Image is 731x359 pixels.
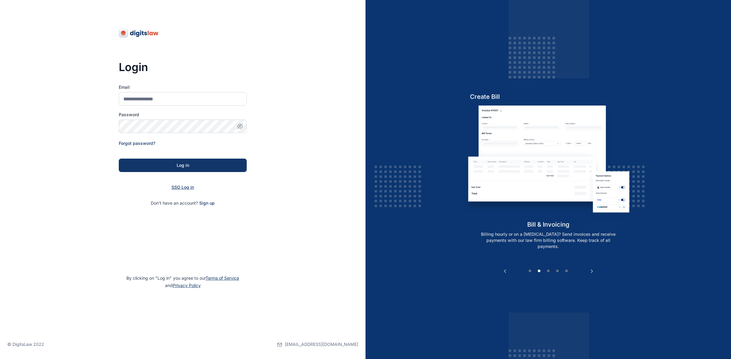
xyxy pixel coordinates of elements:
[206,275,239,281] a: Terms of Service
[119,112,247,118] label: Password
[165,283,201,288] span: and
[199,200,215,206] span: Sign up
[119,200,247,206] p: Don't have an account?
[470,231,626,250] p: Billing hourly or on a [MEDICAL_DATA]? Send invoices and receive payments with our law firm billi...
[171,185,194,190] a: SSO Log in
[464,220,633,229] h5: bill & invoicing
[589,268,595,274] button: Next
[277,330,358,359] a: [EMAIL_ADDRESS][DOMAIN_NAME]
[527,268,533,274] button: 1
[173,283,201,288] a: Privacy Policy
[199,200,215,206] a: Sign up
[464,92,633,101] h5: Create Bill
[536,268,542,274] button: 2
[7,275,358,289] p: By clicking on "Log in" you agree to our
[119,61,247,73] h3: Login
[502,268,508,274] button: Previous
[119,84,247,90] label: Email
[119,159,247,172] button: Log in
[554,268,560,274] button: 4
[545,268,551,274] button: 3
[119,141,155,146] a: Forgot password?
[285,341,358,347] span: [EMAIL_ADDRESS][DOMAIN_NAME]
[129,162,237,168] div: Log in
[464,106,633,220] img: bill-and-invoicin
[119,28,159,38] img: digitslaw-logo
[563,268,570,274] button: 5
[7,341,44,347] p: © DigitsLaw 2022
